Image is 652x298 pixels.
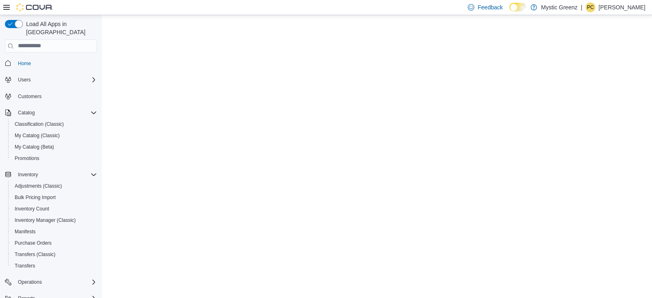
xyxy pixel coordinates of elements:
span: Bulk Pricing Import [15,194,56,201]
button: Promotions [8,153,100,164]
span: Inventory Manager (Classic) [11,215,97,225]
span: Adjustments (Classic) [15,183,62,189]
span: Transfers [15,263,35,269]
a: My Catalog (Beta) [11,142,57,152]
span: Classification (Classic) [11,119,97,129]
span: My Catalog (Classic) [15,132,60,139]
button: Classification (Classic) [8,118,100,130]
a: Customers [15,92,45,101]
button: Bulk Pricing Import [8,192,100,203]
button: Catalog [2,107,100,118]
a: My Catalog (Classic) [11,131,63,140]
button: Adjustments (Classic) [8,180,100,192]
button: Home [2,57,100,69]
span: Feedback [478,3,502,11]
span: Inventory Count [15,206,49,212]
a: Transfers [11,261,38,271]
p: | [581,2,582,12]
a: Purchase Orders [11,238,55,248]
span: Users [18,77,31,83]
div: Phillip Coleman [586,2,595,12]
a: Classification (Classic) [11,119,67,129]
a: Home [15,59,34,68]
span: PC [587,2,594,12]
img: Cova [16,3,53,11]
button: Users [15,75,34,85]
span: Customers [15,91,97,101]
button: My Catalog (Classic) [8,130,100,141]
span: Promotions [11,153,97,163]
button: Customers [2,90,100,102]
span: Purchase Orders [11,238,97,248]
button: Operations [2,276,100,288]
a: Inventory Manager (Classic) [11,215,79,225]
span: Customers [18,93,42,100]
span: My Catalog (Beta) [11,142,97,152]
button: Inventory Count [8,203,100,215]
button: My Catalog (Beta) [8,141,100,153]
span: Transfers [11,261,97,271]
span: My Catalog (Classic) [11,131,97,140]
span: Users [15,75,97,85]
span: Transfers (Classic) [15,251,55,258]
button: Catalog [15,108,38,118]
span: Bulk Pricing Import [11,193,97,202]
span: Dark Mode [509,11,510,12]
a: Manifests [11,227,39,237]
p: Mystic Greenz [541,2,577,12]
a: Adjustments (Classic) [11,181,65,191]
p: [PERSON_NAME] [599,2,645,12]
a: Inventory Count [11,204,53,214]
button: Inventory [2,169,100,180]
a: Transfers (Classic) [11,250,59,259]
a: Bulk Pricing Import [11,193,59,202]
span: Home [15,58,97,68]
a: Promotions [11,153,43,163]
span: Home [18,60,31,67]
span: Adjustments (Classic) [11,181,97,191]
button: Transfers (Classic) [8,249,100,260]
span: Inventory [15,170,97,180]
span: Transfers (Classic) [11,250,97,259]
span: Operations [15,277,97,287]
span: Promotions [15,155,40,162]
button: Users [2,74,100,85]
span: Inventory [18,171,38,178]
span: My Catalog (Beta) [15,144,54,150]
span: Classification (Classic) [15,121,64,127]
button: Manifests [8,226,100,237]
span: Inventory Count [11,204,97,214]
span: Operations [18,279,42,285]
span: Manifests [11,227,97,237]
span: Inventory Manager (Classic) [15,217,76,223]
button: Purchase Orders [8,237,100,249]
button: Inventory Manager (Classic) [8,215,100,226]
button: Transfers [8,260,100,272]
input: Dark Mode [509,3,526,11]
span: Manifests [15,228,35,235]
span: Purchase Orders [15,240,52,246]
span: Catalog [18,110,35,116]
button: Operations [15,277,45,287]
span: Catalog [15,108,97,118]
button: Inventory [15,170,41,180]
span: Load All Apps in [GEOGRAPHIC_DATA] [23,20,97,36]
